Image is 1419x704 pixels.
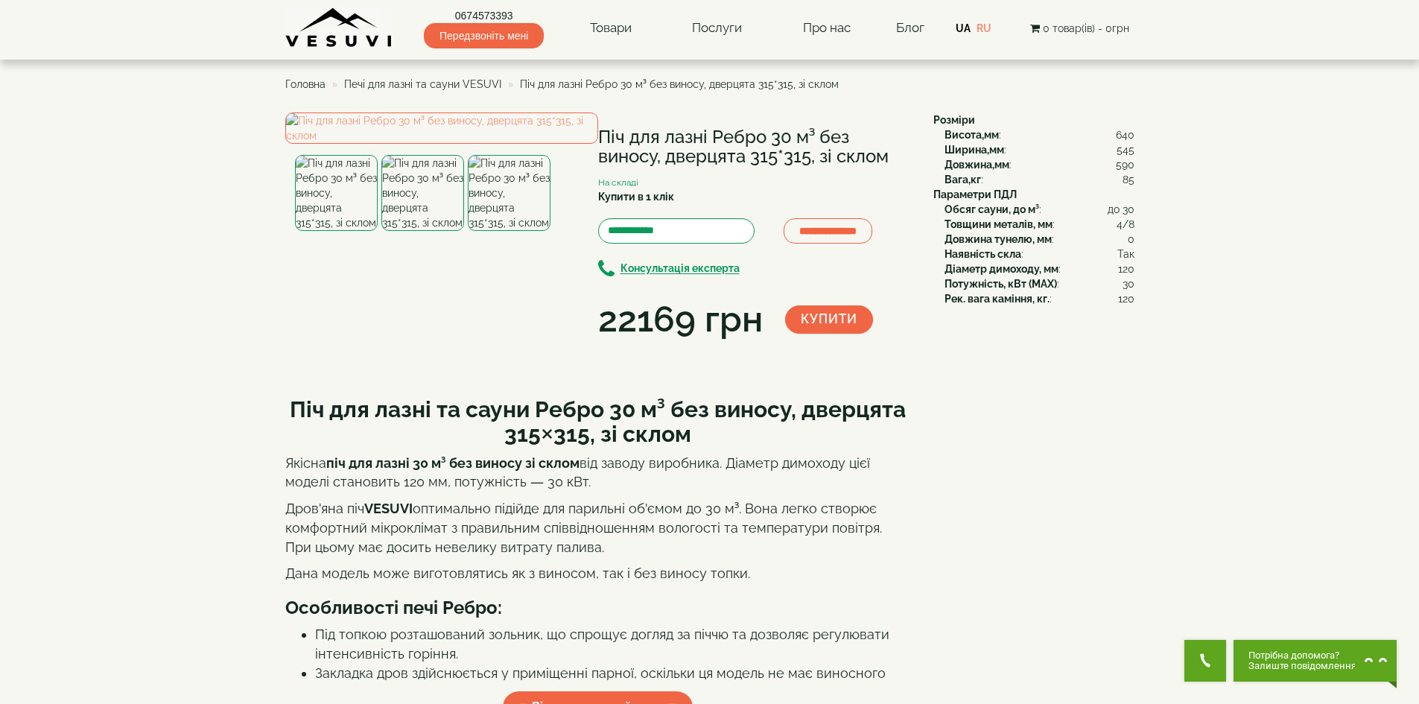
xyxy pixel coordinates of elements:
span: до 30 [1108,202,1134,217]
span: 30 [1123,276,1134,291]
b: Ширина,мм [945,144,1004,156]
div: : [945,202,1134,217]
a: UA [956,22,971,34]
p: Дана модель може виготовлятись як з виносом, так і без виносу топки. [285,564,911,583]
img: Піч для лазні Ребро 30 м³ без виносу, дверцята 315*315, зі склом [285,112,598,144]
span: 4/8 [1117,217,1134,232]
div: 22169 грн [598,294,763,345]
b: Довжина,мм [945,159,1009,171]
b: Потужність, кВт (MAX) [945,278,1057,290]
div: : [945,217,1134,232]
img: Завод VESUVI [285,7,393,48]
span: 590 [1116,157,1134,172]
a: 0674573393 [424,8,544,23]
a: Печі для лазні та сауни VESUVI [344,78,501,90]
div: : [945,276,1134,291]
h1: Піч для лазні Ребро 30 м³ без виносу, дверцята 315*315, зі склом [598,127,911,167]
strong: Піч для лазні та сауни Ребро 30 м³ без виносу, дверцята 315×315, зі склом [290,396,906,447]
span: 85 [1123,172,1134,187]
span: Потрібна допомога? [1248,650,1356,661]
b: Висота,мм [945,129,999,141]
small: На складі [598,177,638,188]
span: 0 [1128,232,1134,247]
b: Наявність скла [945,248,1021,260]
li: Під топкою розташований зольник, що спрощує догляд за піччю та дозволяє регулювати інтенсивність ... [315,625,911,663]
span: 640 [1116,127,1134,142]
div: : [945,142,1134,157]
strong: піч для лазні 30 м³ без виносу зі склом [326,455,580,471]
b: Вага,кг [945,174,981,185]
span: 545 [1117,142,1134,157]
b: Розміри [933,114,975,126]
li: Закладка дров здійснюється у приміщенні парної, оскільки ця модель не має виносного каналу. [315,664,911,702]
span: 120 [1118,261,1134,276]
b: Діаметр димоходу, мм [945,263,1058,275]
div: : [945,232,1134,247]
a: Товари [575,11,647,45]
p: Дров'яна піч оптимально підійде для парильні об'ємом до 30 м³. Вона легко створює комфортний мікр... [285,499,911,556]
img: Піч для лазні Ребро 30 м³ без виносу, дверцята 315*315, зі склом [295,155,378,231]
span: Так [1117,247,1134,261]
span: Передзвоніть мені [424,23,544,48]
div: : [945,261,1134,276]
button: Chat button [1234,640,1397,682]
a: RU [977,22,991,34]
div: : [945,157,1134,172]
a: Головна [285,78,326,90]
a: Про нас [788,11,866,45]
a: Блог [896,20,924,35]
b: Особливості печі Ребро: [285,597,502,618]
b: Рек. вага каміння, кг. [945,293,1050,305]
div: : [945,172,1134,187]
img: Піч для лазні Ребро 30 м³ без виносу, дверцята 315*315, зі склом [468,155,550,231]
b: Параметри ПДЛ [933,188,1017,200]
span: Піч для лазні Ребро 30 м³ без виносу, дверцята 315*315, зі склом [520,78,839,90]
b: Товщини металів, мм [945,218,1053,230]
button: 0 товар(ів) - 0грн [1026,20,1134,37]
div: : [945,127,1134,142]
button: Get Call button [1184,640,1226,682]
span: Залиште повідомлення [1248,661,1356,671]
label: Купити в 1 клік [598,189,674,204]
div: : [945,291,1134,306]
p: Якісна від заводу виробника. Діаметр димоходу цієї моделі становить 120 мм, потужність — 30 кВт. [285,454,911,492]
img: Піч для лазні Ребро 30 м³ без виносу, дверцята 315*315, зі склом [381,155,464,231]
div: : [945,247,1134,261]
strong: VESUVI [364,501,413,516]
button: Купити [785,305,873,334]
a: Послуги [677,11,757,45]
span: 0 товар(ів) - 0грн [1043,22,1129,34]
b: Обсяг сауни, до м³ [945,203,1039,215]
span: 120 [1118,291,1134,306]
b: Консультація експерта [620,263,740,275]
b: Довжина тунелю, мм [945,233,1052,245]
